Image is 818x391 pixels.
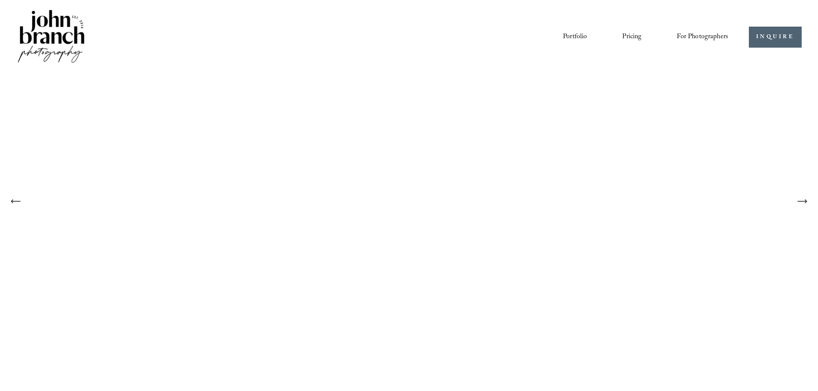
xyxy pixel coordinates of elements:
[749,27,802,48] a: INQUIRE
[677,30,728,44] a: folder dropdown
[677,30,728,44] span: For Photographers
[563,30,587,44] a: Portfolio
[6,192,25,211] button: Previous Slide
[622,30,642,44] a: Pricing
[793,192,812,211] button: Next Slide
[16,8,86,66] img: John Branch IV Photography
